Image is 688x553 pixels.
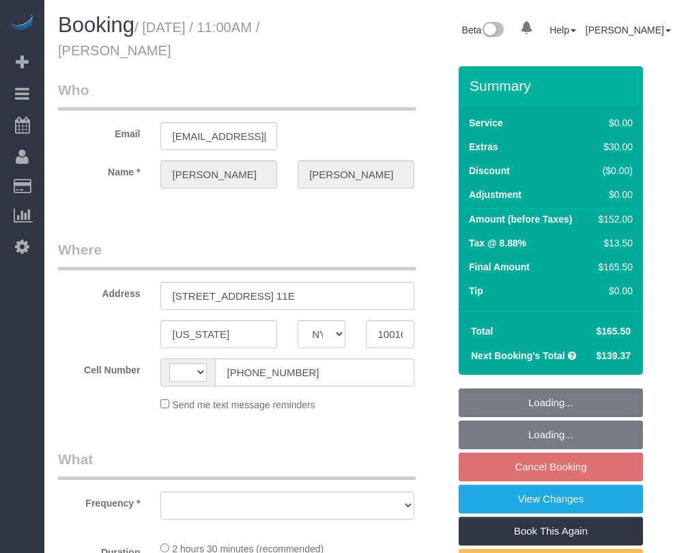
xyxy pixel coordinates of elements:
[596,326,631,337] span: $165.50
[469,260,530,274] label: Final Amount
[58,449,416,480] legend: What
[48,358,150,377] label: Cell Number
[593,260,633,274] div: $165.50
[593,188,633,201] div: $0.00
[593,284,633,298] div: $0.00
[469,188,521,201] label: Adjustment
[469,116,503,130] label: Service
[48,492,150,510] label: Frequency *
[549,25,576,36] a: Help
[160,160,277,188] input: First Name
[469,212,572,226] label: Amount (before Taxes)
[48,160,150,179] label: Name *
[48,122,150,141] label: Email
[459,517,643,545] a: Book This Again
[160,122,277,150] input: Email
[593,116,633,130] div: $0.00
[469,236,526,250] label: Tax @ 8.88%
[215,358,414,386] input: Cell Number
[366,320,414,348] input: Zip Code
[172,399,315,410] span: Send me text message reminders
[58,80,416,111] legend: Who
[469,284,483,298] label: Tip
[471,350,565,361] strong: Next Booking's Total
[459,485,643,513] a: View Changes
[8,14,35,33] img: Automaid Logo
[593,236,633,250] div: $13.50
[160,320,277,348] input: City
[593,140,633,154] div: $30.00
[58,240,416,270] legend: Where
[48,282,150,300] label: Address
[586,25,671,36] a: [PERSON_NAME]
[298,160,414,188] input: Last Name
[469,140,498,154] label: Extras
[469,164,510,178] label: Discount
[58,13,134,37] span: Booking
[471,326,493,337] strong: Total
[596,350,631,361] span: $139.37
[593,212,633,226] div: $152.00
[462,25,504,36] a: Beta
[58,20,259,58] small: / [DATE] / 11:00AM / [PERSON_NAME]
[593,164,633,178] div: ($0.00)
[481,22,504,40] img: New interface
[470,78,636,94] h3: Summary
